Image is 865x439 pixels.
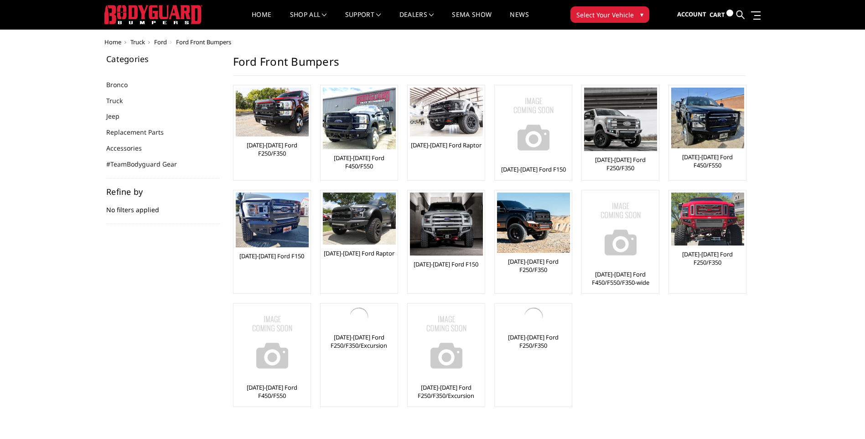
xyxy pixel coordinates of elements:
span: Cart [710,10,725,19]
div: No filters applied [106,188,219,224]
a: [DATE]-[DATE] Ford F450/F550 [671,153,744,169]
a: Accessories [106,143,153,153]
a: [DATE]-[DATE] Ford F250/F350 [584,156,657,172]
a: SEMA Show [452,11,492,29]
a: Dealers [399,11,434,29]
a: Cart [710,2,733,27]
img: BODYGUARD BUMPERS [104,5,202,24]
h1: Ford Front Bumpers [233,55,746,76]
a: [DATE]-[DATE] Ford F250/F350/Excursion [410,383,482,400]
span: Ford Front Bumpers [176,38,231,46]
a: Bronco [106,80,139,89]
a: Jeep [106,111,131,121]
a: [DATE]-[DATE] Ford F150 [414,260,478,268]
a: [DATE]-[DATE] Ford F150 [239,252,304,260]
img: No Image [497,88,570,161]
a: Home [252,11,271,29]
a: Replacement Parts [106,127,175,137]
a: Support [345,11,381,29]
a: Ford [154,38,167,46]
img: No Image [236,306,309,379]
a: Truck [130,38,145,46]
span: Account [677,10,706,18]
a: [DATE]-[DATE] Ford F150 [501,165,566,173]
span: Select Your Vehicle [576,10,634,20]
a: News [510,11,528,29]
a: [DATE]-[DATE] Ford F250/F350/Excursion [323,333,395,350]
button: Select Your Vehicle [570,6,649,23]
a: [DATE]-[DATE] Ford F250/F350 [497,333,570,350]
a: [DATE]-[DATE] Ford F450/F550/F350-wide [584,270,657,287]
span: ▾ [640,10,643,19]
a: [DATE]-[DATE] Ford Raptor [324,249,394,257]
img: No Image [584,193,657,266]
a: [DATE]-[DATE] Ford F250/F350 [497,257,570,274]
a: [DATE]-[DATE] Ford Raptor [411,141,482,149]
a: Truck [106,96,134,105]
a: shop all [290,11,327,29]
a: No Image [236,306,308,379]
a: [DATE]-[DATE] Ford F450/F550 [323,154,395,170]
h5: Refine by [106,188,219,196]
a: [DATE]-[DATE] Ford F450/F550 [236,383,308,400]
h5: Categories [106,55,219,63]
img: No Image [410,306,483,379]
a: [DATE]-[DATE] Ford F250/F350 [236,141,308,157]
a: [DATE]-[DATE] Ford F250/F350 [671,250,744,267]
a: #TeamBodyguard Gear [106,159,188,169]
a: Account [677,2,706,27]
a: Home [104,38,121,46]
